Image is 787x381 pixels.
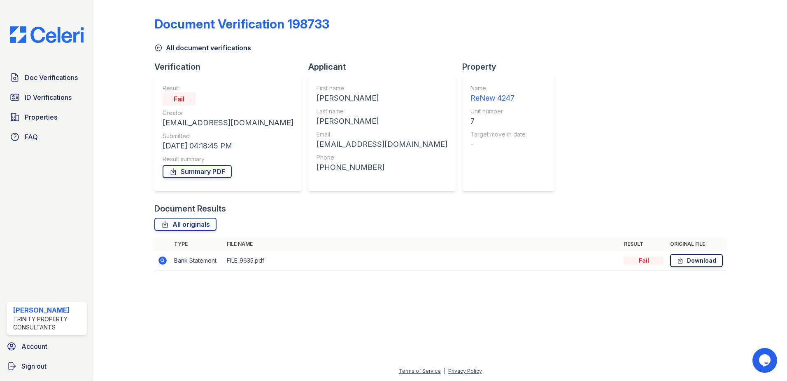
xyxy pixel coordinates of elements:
a: Name ReNew 4247 [470,84,526,104]
div: Target move in date [470,130,526,139]
a: Privacy Policy [448,368,482,374]
div: Last name [317,107,447,115]
div: Creator [163,109,293,117]
a: All document verifications [154,43,251,53]
span: Properties [25,112,57,122]
a: Sign out [3,358,90,374]
span: Account [21,341,47,351]
div: Phone [317,153,447,162]
div: ReNew 4247 [470,92,526,104]
div: [PERSON_NAME] [317,92,447,104]
div: Verification [154,61,308,73]
div: Document Results [154,203,226,214]
div: Fail [624,256,664,265]
td: FILE_9635.pdf [224,251,621,271]
a: Terms of Service [399,368,441,374]
a: All originals [154,218,217,231]
div: Name [470,84,526,92]
th: File name [224,238,621,251]
div: [PERSON_NAME] [317,115,447,127]
div: [PERSON_NAME] [13,305,84,315]
img: CE_Logo_Blue-a8612792a0a2168367f1c8372b55b34899dd931a85d93a1a3d3e32e68fde9ad4.png [3,26,90,43]
div: Email [317,130,447,139]
div: Result [163,84,293,92]
a: FAQ [7,129,87,145]
div: - [470,139,526,150]
div: [DATE] 04:18:45 PM [163,140,293,152]
th: Original file [667,238,726,251]
a: Summary PDF [163,165,232,178]
a: Doc Verifications [7,69,87,86]
span: ID Verifications [25,92,72,102]
div: [EMAIL_ADDRESS][DOMAIN_NAME] [317,139,447,150]
div: Document Verification 198733 [154,16,329,31]
th: Result [621,238,667,251]
div: Unit number [470,107,526,115]
div: | [444,368,445,374]
div: First name [317,84,447,92]
a: ID Verifications [7,89,87,106]
div: Fail [163,92,196,106]
td: Bank Statement [171,251,224,271]
div: Applicant [308,61,462,73]
div: 7 [470,115,526,127]
span: FAQ [25,132,38,142]
span: Sign out [21,361,47,371]
div: Result summary [163,155,293,163]
div: Property [462,61,561,73]
span: Doc Verifications [25,73,78,82]
div: Trinity Property Consultants [13,315,84,332]
a: Properties [7,109,87,125]
div: Submitted [163,132,293,140]
div: [PHONE_NUMBER] [317,162,447,173]
div: [EMAIL_ADDRESS][DOMAIN_NAME] [163,117,293,129]
a: Account [3,338,90,355]
a: Download [670,254,723,267]
iframe: chat widget [752,348,779,373]
th: Type [171,238,224,251]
